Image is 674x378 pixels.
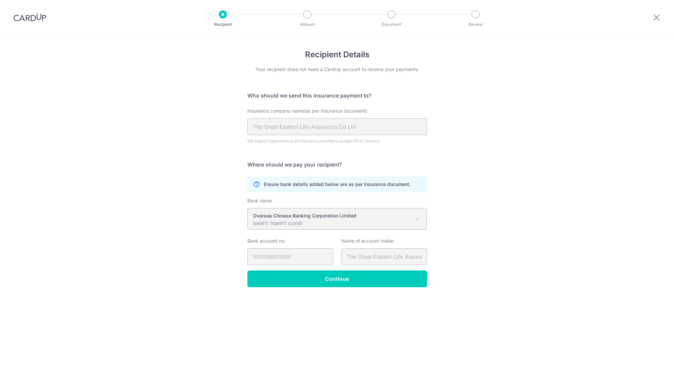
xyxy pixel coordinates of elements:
p: Oversea Chinese Banking Corporation Limited [253,212,411,219]
img: CardUp [13,13,46,21]
p: Amount [283,21,332,28]
div: We support payments to all insurance providers except NTUC Income. [247,138,427,144]
label: Bank account no. [247,238,286,244]
input: Continue [247,270,427,287]
p: Review [451,21,500,28]
p: SWIFT: [SWIFT_CODE] [253,220,411,227]
label: Name of account holder [341,238,394,244]
h5: Who should we send this insurance payment to? [247,91,427,100]
p: Ensure bank details added below are as per Insurance document. [264,181,411,188]
span: Oversea Chinese Banking Corporation Limited [247,208,427,230]
h4: Recipient Details [247,49,427,61]
p: Document [367,21,416,28]
span: Oversea Chinese Banking Corporation Limited [248,208,427,229]
span: Insurance company name(as per Insurance document) [247,108,367,114]
h5: Where should we pay your recipient? [247,161,427,169]
p: Recipient [198,21,248,28]
div: Your recipient does not need a CardUp account to receive your payments. [247,66,427,73]
label: Bank name [247,197,272,204]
